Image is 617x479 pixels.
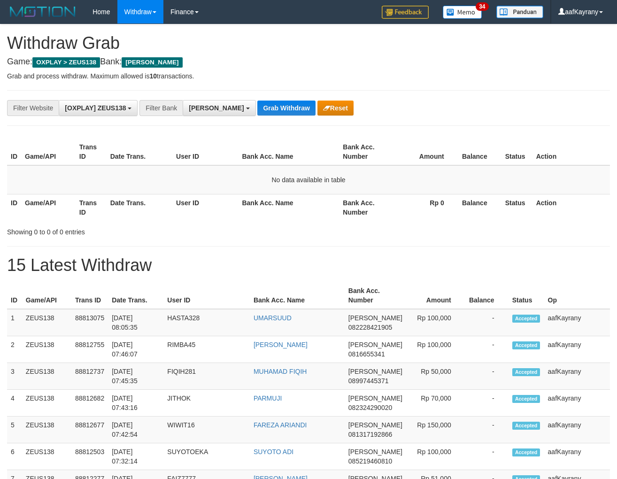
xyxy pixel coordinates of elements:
th: Balance [458,139,501,165]
td: [DATE] 07:42:54 [108,417,163,443]
a: FAREZA ARIANDI [254,421,307,429]
button: [OXPLAY] ZEUS138 [59,100,138,116]
td: No data available in table [7,165,610,194]
span: Accepted [512,448,540,456]
span: Copy 08997445371 to clipboard [348,377,389,385]
th: Trans ID [76,194,107,221]
button: [PERSON_NAME] [183,100,255,116]
th: User ID [172,139,238,165]
td: 3 [7,363,22,390]
th: Amount [406,282,465,309]
th: User ID [172,194,238,221]
td: Rp 50,000 [406,363,465,390]
span: Copy 082324290020 to clipboard [348,404,392,411]
td: - [465,363,509,390]
td: 88812682 [71,390,108,417]
td: ZEUS138 [22,443,71,470]
th: Amount [393,139,458,165]
td: FIQIH281 [163,363,250,390]
th: Balance [465,282,509,309]
th: Date Trans. [108,282,163,309]
td: - [465,417,509,443]
button: Reset [317,100,354,116]
a: MUHAMAD FIQIH [254,368,307,375]
th: Game/API [21,139,76,165]
img: panduan.png [496,6,543,18]
th: Action [532,194,610,221]
span: Copy 0816655341 to clipboard [348,350,385,358]
span: [PERSON_NAME] [348,394,402,402]
span: Accepted [512,395,540,403]
th: Game/API [22,282,71,309]
span: [PERSON_NAME] [122,57,182,68]
td: ZEUS138 [22,417,71,443]
span: Accepted [512,422,540,430]
th: Bank Acc. Name [238,139,339,165]
span: Copy 081317192866 to clipboard [348,431,392,438]
td: ZEUS138 [22,363,71,390]
img: MOTION_logo.png [7,5,78,19]
td: ZEUS138 [22,336,71,363]
th: Rp 0 [393,194,458,221]
td: [DATE] 08:05:35 [108,309,163,336]
h1: Withdraw Grab [7,34,610,53]
span: [OXPLAY] ZEUS138 [65,104,126,112]
div: Filter Website [7,100,59,116]
td: HASTA328 [163,309,250,336]
div: Filter Bank [139,100,183,116]
td: 88812677 [71,417,108,443]
td: [DATE] 07:43:16 [108,390,163,417]
th: Bank Acc. Name [250,282,345,309]
th: Game/API [21,194,76,221]
a: [PERSON_NAME] [254,341,308,348]
td: 1 [7,309,22,336]
img: Button%20Memo.svg [443,6,482,19]
td: 88812503 [71,443,108,470]
th: Action [532,139,610,165]
button: Grab Withdraw [257,100,315,116]
td: Rp 70,000 [406,390,465,417]
td: - [465,390,509,417]
td: [DATE] 07:45:35 [108,363,163,390]
p: Grab and process withdraw. Maximum allowed is transactions. [7,71,610,81]
th: User ID [163,282,250,309]
span: OXPLAY > ZEUS138 [32,57,100,68]
span: [PERSON_NAME] [189,104,244,112]
th: ID [7,282,22,309]
td: 88812737 [71,363,108,390]
th: Balance [458,194,501,221]
td: aafKayrany [544,363,610,390]
td: WIWIT16 [163,417,250,443]
th: Trans ID [71,282,108,309]
td: aafKayrany [544,390,610,417]
td: JITHOK [163,390,250,417]
a: SUYOTO ADI [254,448,293,456]
td: Rp 100,000 [406,336,465,363]
td: 88813075 [71,309,108,336]
th: Date Trans. [107,139,172,165]
td: - [465,443,509,470]
span: [PERSON_NAME] [348,341,402,348]
th: Date Trans. [107,194,172,221]
span: 34 [476,2,488,11]
th: Op [544,282,610,309]
th: Status [501,194,532,221]
td: 2 [7,336,22,363]
span: [PERSON_NAME] [348,314,402,322]
span: Accepted [512,315,540,323]
td: [DATE] 07:46:07 [108,336,163,363]
span: Copy 085219460810 to clipboard [348,457,392,465]
span: [PERSON_NAME] [348,448,402,456]
span: Accepted [512,341,540,349]
h1: 15 Latest Withdraw [7,256,610,275]
td: aafKayrany [544,309,610,336]
th: Bank Acc. Name [238,194,339,221]
div: Showing 0 to 0 of 0 entries [7,224,250,237]
th: Bank Acc. Number [345,282,406,309]
th: Bank Acc. Number [339,139,393,165]
td: - [465,309,509,336]
span: [PERSON_NAME] [348,421,402,429]
td: aafKayrany [544,336,610,363]
span: [PERSON_NAME] [348,368,402,375]
td: ZEUS138 [22,390,71,417]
